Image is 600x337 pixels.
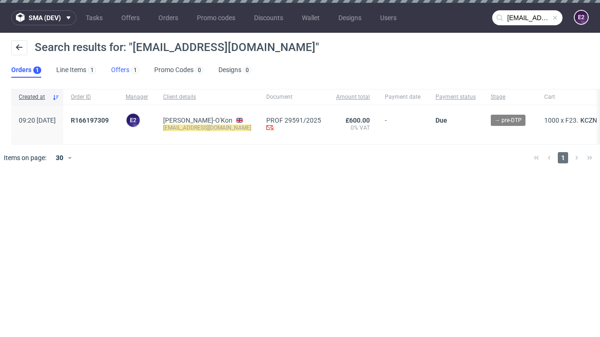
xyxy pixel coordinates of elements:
span: Order ID [71,93,111,101]
div: 30 [50,151,67,164]
span: R166197309 [71,117,109,124]
span: Manager [126,93,148,101]
a: Offers1 [111,63,139,78]
span: 0% VAT [336,124,370,132]
span: Payment status [435,93,476,101]
span: Amount total [336,93,370,101]
span: Created at [19,93,48,101]
span: Cart [544,93,599,101]
span: Client details [163,93,251,101]
a: Designs0 [218,63,251,78]
div: 0 [198,67,201,73]
span: → pre-DTP [495,116,522,125]
a: PROF 29591/2025 [266,117,321,124]
a: Designs [333,10,367,25]
a: Promo Codes0 [154,63,203,78]
figcaption: e2 [127,114,140,127]
a: Tasks [80,10,108,25]
span: Due [435,117,447,124]
div: x [544,117,599,124]
a: Wallet [296,10,325,25]
span: £600.00 [345,117,370,124]
span: Stage [491,93,529,101]
span: Items on page: [4,153,46,162]
mark: [EMAIL_ADDRESS][DOMAIN_NAME] [163,125,251,131]
div: 1 [90,67,94,73]
a: Orders1 [11,63,41,78]
figcaption: e2 [575,11,588,24]
button: sma (dev) [11,10,76,25]
div: 0 [246,67,249,73]
span: Payment date [385,93,420,101]
span: F23. [565,117,578,124]
span: 1 [558,152,568,163]
a: Orders [153,10,184,25]
a: KCZN [578,117,599,124]
a: Users [375,10,402,25]
a: Line Items1 [56,63,96,78]
span: Document [266,93,321,101]
div: 1 [36,67,39,73]
a: R166197309 [71,117,111,124]
span: Search results for: "[EMAIL_ADDRESS][DOMAIN_NAME]" [35,41,319,54]
a: Discounts [248,10,289,25]
span: 09:20 [DATE] [19,117,56,124]
span: 1000 [544,117,559,124]
a: [PERSON_NAME]-O'Kon [163,117,232,124]
div: 1 [134,67,137,73]
a: Promo codes [191,10,241,25]
span: - [385,117,420,133]
span: sma (dev) [29,15,61,21]
a: Offers [116,10,145,25]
